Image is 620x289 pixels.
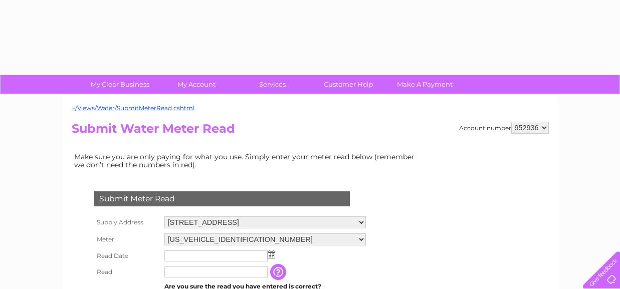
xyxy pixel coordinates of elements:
[155,75,238,94] a: My Account
[383,75,466,94] a: Make A Payment
[231,75,314,94] a: Services
[92,231,162,248] th: Meter
[459,122,549,134] div: Account number
[268,250,275,258] img: ...
[72,122,549,141] h2: Submit Water Meter Read
[79,75,161,94] a: My Clear Business
[92,248,162,264] th: Read Date
[94,191,350,206] div: Submit Meter Read
[92,264,162,280] th: Read
[72,150,423,171] td: Make sure you are only paying for what you use. Simply enter your meter read below (remember we d...
[307,75,390,94] a: Customer Help
[270,264,288,280] input: Information
[92,214,162,231] th: Supply Address
[72,104,194,112] a: ~/Views/Water/SubmitMeterRead.cshtml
